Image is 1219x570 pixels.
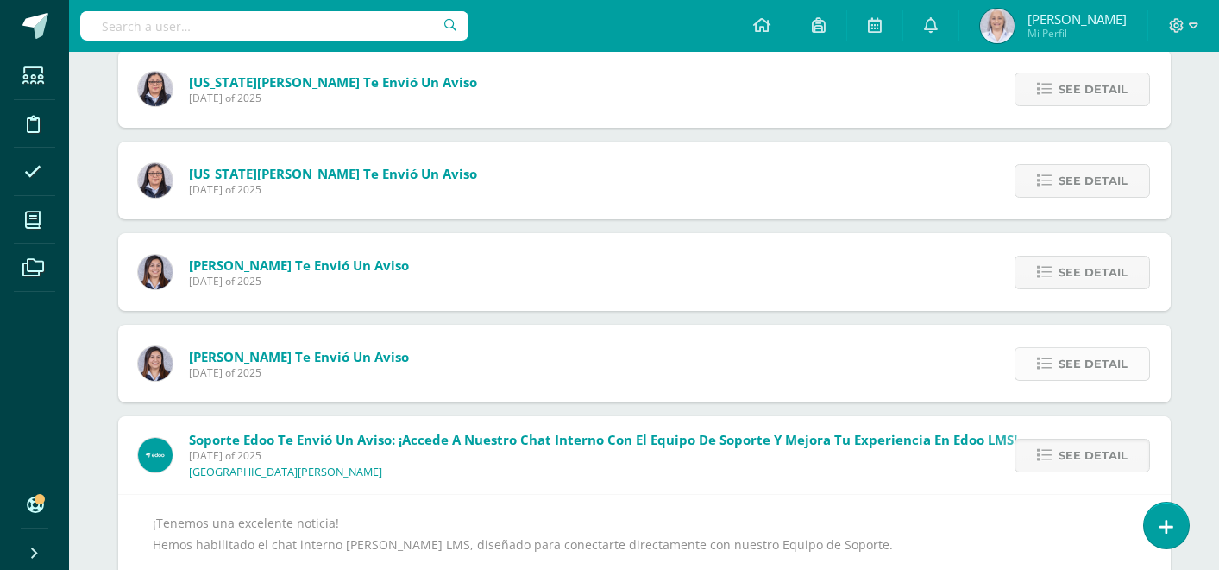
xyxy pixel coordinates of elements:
[1059,165,1128,197] span: See detail
[189,91,477,105] span: [DATE] of 2025
[189,465,382,479] p: [GEOGRAPHIC_DATA][PERSON_NAME]
[138,72,173,106] img: e3bbb134d93969a5e3635e639c7a65a0.png
[1059,348,1128,380] span: See detail
[189,431,1017,448] span: Soporte Edoo te envió un aviso: ¡Accede a nuestro Chat Interno con El Equipo de Soporte y mejora ...
[189,165,477,182] span: [US_STATE][PERSON_NAME] te envió un aviso
[189,182,477,197] span: [DATE] of 2025
[189,73,477,91] span: [US_STATE][PERSON_NAME] te envió un aviso
[80,11,468,41] input: Search a user…
[138,255,173,289] img: 2f04c8f01dfdf3e3e81210ac7f74695c.png
[138,346,173,381] img: 2f04c8f01dfdf3e3e81210ac7f74695c.png
[189,365,409,380] span: [DATE] of 2025
[138,438,173,472] img: 12277ecdfbdc96d808d4cf42e204b2dc.png
[1027,26,1127,41] span: Mi Perfil
[980,9,1015,43] img: 97acd9fb5958ae2d2af5ec0280c1aec2.png
[189,448,1017,463] span: [DATE] of 2025
[1059,440,1128,472] span: See detail
[189,348,409,365] span: [PERSON_NAME] te envió un aviso
[189,274,409,288] span: [DATE] of 2025
[1059,73,1128,105] span: See detail
[1027,10,1127,28] span: [PERSON_NAME]
[189,256,409,274] span: [PERSON_NAME] te envió un aviso
[138,163,173,198] img: e3bbb134d93969a5e3635e639c7a65a0.png
[1059,256,1128,288] span: See detail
